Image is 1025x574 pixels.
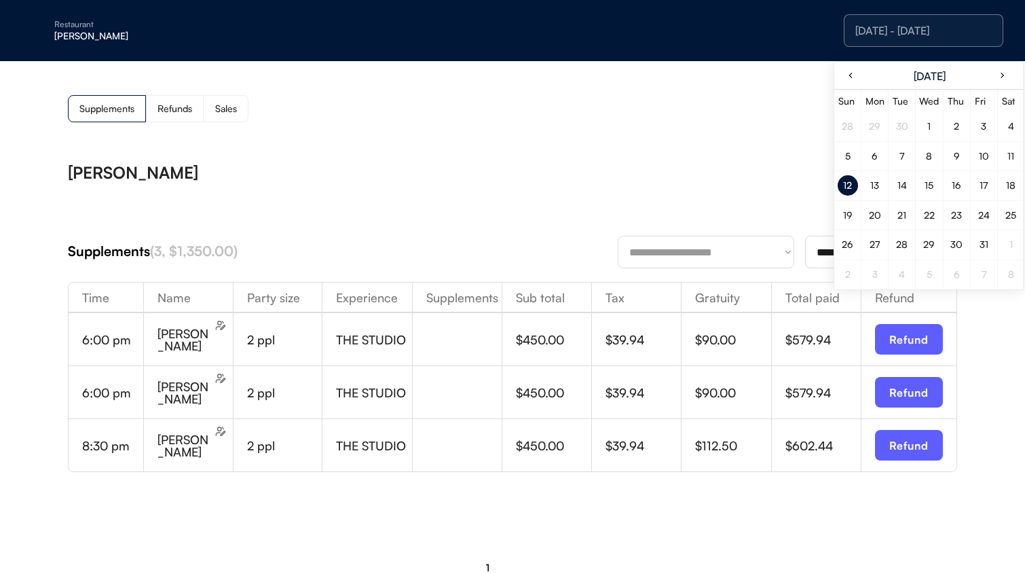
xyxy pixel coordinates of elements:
[979,151,989,161] div: 10
[68,164,198,181] div: [PERSON_NAME]
[872,151,878,161] div: 6
[157,104,192,113] div: Refunds
[861,291,956,304] div: Refund
[842,122,853,131] div: 28
[914,71,946,82] div: [DATE]
[855,25,992,36] div: [DATE] - [DATE]
[975,96,993,106] div: Fri
[843,211,853,220] div: 19
[870,240,880,249] div: 27
[870,181,879,190] div: 13
[1008,122,1014,131] div: 4
[150,243,238,259] font: (3, $1,350.00)
[1008,270,1014,279] div: 8
[605,334,681,346] div: $39.94
[869,211,881,220] div: 20
[486,563,489,573] div: 1
[785,334,861,346] div: $579.94
[954,122,959,131] div: 2
[980,240,988,249] div: 31
[516,440,591,452] div: $450.00
[157,433,212,458] div: [PERSON_NAME]
[69,291,143,304] div: Time
[951,211,962,220] div: 23
[954,151,960,161] div: 9
[845,270,851,279] div: 2
[605,440,681,452] div: $39.94
[82,387,143,399] div: 6:00 pm
[927,122,931,131] div: 1
[1007,151,1014,161] div: 11
[897,211,906,220] div: 21
[336,387,411,399] div: THE STUDIO
[978,211,990,220] div: 24
[927,270,932,279] div: 5
[950,240,963,249] div: 30
[247,440,322,452] div: 2 ppl
[785,440,861,452] div: $602.44
[926,151,932,161] div: 8
[919,96,939,106] div: Wed
[772,291,861,304] div: Total paid
[336,440,411,452] div: THE STUDIO
[897,181,907,190] div: 14
[605,387,681,399] div: $39.94
[336,334,411,346] div: THE STUDIO
[516,334,591,346] div: $450.00
[838,96,857,106] div: Sun
[954,270,960,279] div: 6
[68,242,618,261] div: Supplements
[785,387,861,399] div: $579.94
[872,270,878,279] div: 3
[843,181,852,190] div: 12
[144,291,233,304] div: Name
[247,334,322,346] div: 2 ppl
[234,291,322,304] div: Party size
[1005,211,1016,220] div: 25
[215,104,237,113] div: Sales
[322,291,411,304] div: Experience
[875,324,943,355] button: Refund
[865,96,884,106] div: Mon
[980,181,988,190] div: 17
[247,387,322,399] div: 2 ppl
[896,240,908,249] div: 28
[695,387,770,399] div: $90.00
[924,211,935,220] div: 22
[82,334,143,346] div: 6:00 pm
[925,181,933,190] div: 15
[157,327,212,352] div: [PERSON_NAME]
[1002,96,1020,106] div: Sat
[896,122,908,131] div: 30
[893,96,911,106] div: Tue
[981,122,986,131] div: 3
[79,104,134,113] div: Supplements
[695,440,770,452] div: $112.50
[502,291,591,304] div: Sub total
[27,20,49,41] img: yH5BAEAAAAALAAAAAABAAEAAAIBRAA7
[1006,181,1015,190] div: 18
[82,440,143,452] div: 8:30 pm
[982,270,986,279] div: 7
[952,181,961,190] div: 16
[845,151,851,161] div: 5
[592,291,681,304] div: Tax
[215,426,226,437] img: users-edit.svg
[948,96,966,106] div: Thu
[413,291,502,304] div: Supplements
[682,291,770,304] div: Gratuity
[695,334,770,346] div: $90.00
[215,373,226,384] img: users-edit.svg
[1009,240,1013,249] div: 1
[875,377,943,408] button: Refund
[215,320,226,331] img: users-edit.svg
[54,20,225,29] div: Restaurant
[899,151,904,161] div: 7
[516,387,591,399] div: $450.00
[875,430,943,461] button: Refund
[157,380,212,405] div: [PERSON_NAME]
[923,240,935,249] div: 29
[899,270,905,279] div: 4
[869,122,880,131] div: 29
[842,240,853,249] div: 26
